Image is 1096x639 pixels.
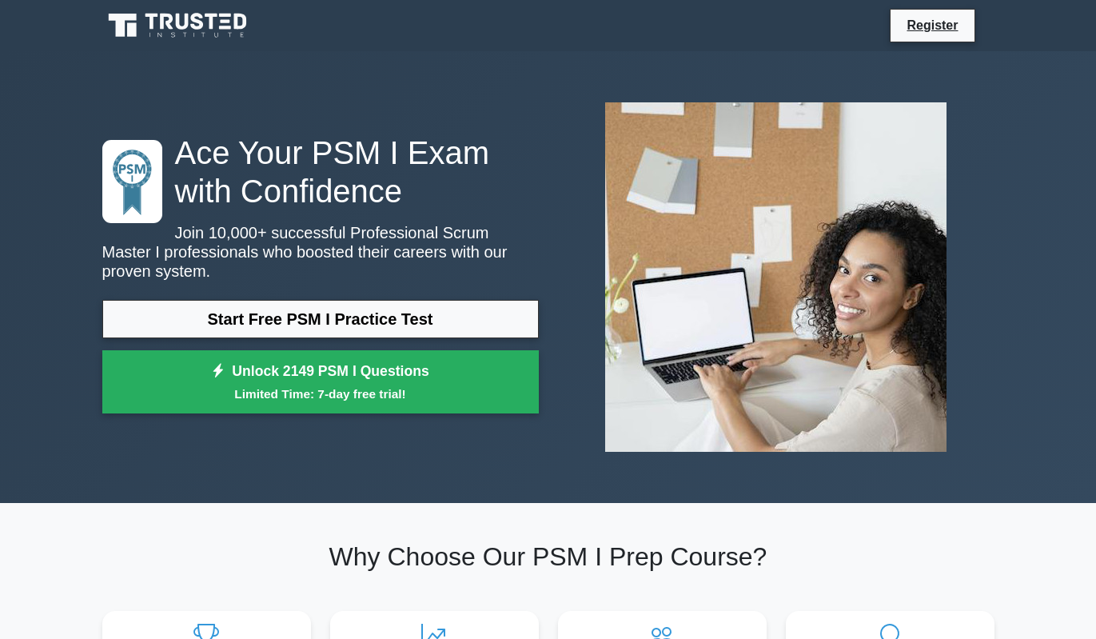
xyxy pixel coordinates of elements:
h1: Ace Your PSM I Exam with Confidence [102,134,539,210]
a: Register [897,15,967,35]
p: Join 10,000+ successful Professional Scrum Master I professionals who boosted their careers with ... [102,223,539,281]
a: Unlock 2149 PSM I QuestionsLimited Time: 7-day free trial! [102,350,539,414]
h2: Why Choose Our PSM I Prep Course? [102,541,994,572]
a: Start Free PSM I Practice Test [102,300,539,338]
small: Limited Time: 7-day free trial! [122,385,519,403]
